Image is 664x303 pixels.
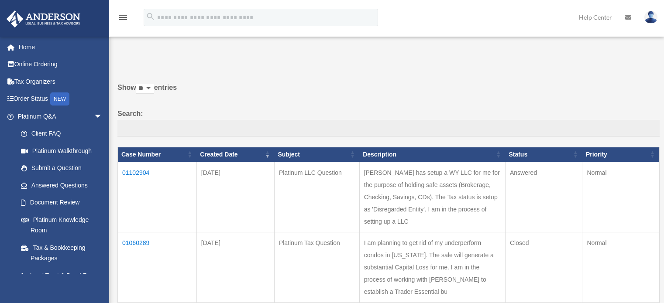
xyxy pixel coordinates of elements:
[12,239,111,267] a: Tax & Bookkeeping Packages
[505,232,582,302] td: Closed
[274,162,359,232] td: Platinum LLC Question
[505,147,582,162] th: Status: activate to sort column ascending
[117,120,660,136] input: Search:
[6,90,116,108] a: Order StatusNEW
[118,12,128,23] i: menu
[6,56,116,73] a: Online Ordering
[117,82,660,102] label: Show entries
[12,142,111,160] a: Platinum Walkthrough
[4,10,83,27] img: Anderson Advisors Platinum Portal
[118,162,197,232] td: 01102904
[50,92,69,106] div: NEW
[6,73,116,90] a: Tax Organizers
[94,108,111,126] span: arrow_drop_down
[118,232,197,302] td: 01060289
[582,147,660,162] th: Priority: activate to sort column ascending
[359,232,505,302] td: I am planning to get rid of my underperform condos in [US_STATE]. The sale will generate a substa...
[118,15,128,23] a: menu
[12,177,107,194] a: Answered Questions
[12,194,111,211] a: Document Review
[117,108,660,136] label: Search:
[196,147,274,162] th: Created Date: activate to sort column ascending
[274,147,359,162] th: Subject: activate to sort column ascending
[644,11,657,24] img: User Pic
[274,232,359,302] td: Platinum Tax Question
[582,162,660,232] td: Normal
[359,147,505,162] th: Description: activate to sort column ascending
[136,84,154,94] select: Showentries
[12,125,111,143] a: Client FAQ
[505,162,582,232] td: Answered
[359,162,505,232] td: [PERSON_NAME] has setup a WY LLC for me for the purpose of holding safe assets (Brokerage, Checki...
[582,232,660,302] td: Normal
[12,160,111,177] a: Submit a Question
[12,267,111,284] a: Land Trust & Deed Forum
[6,108,111,125] a: Platinum Q&Aarrow_drop_down
[12,211,111,239] a: Platinum Knowledge Room
[6,38,116,56] a: Home
[146,12,155,21] i: search
[196,232,274,302] td: [DATE]
[118,147,197,162] th: Case Number: activate to sort column ascending
[196,162,274,232] td: [DATE]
